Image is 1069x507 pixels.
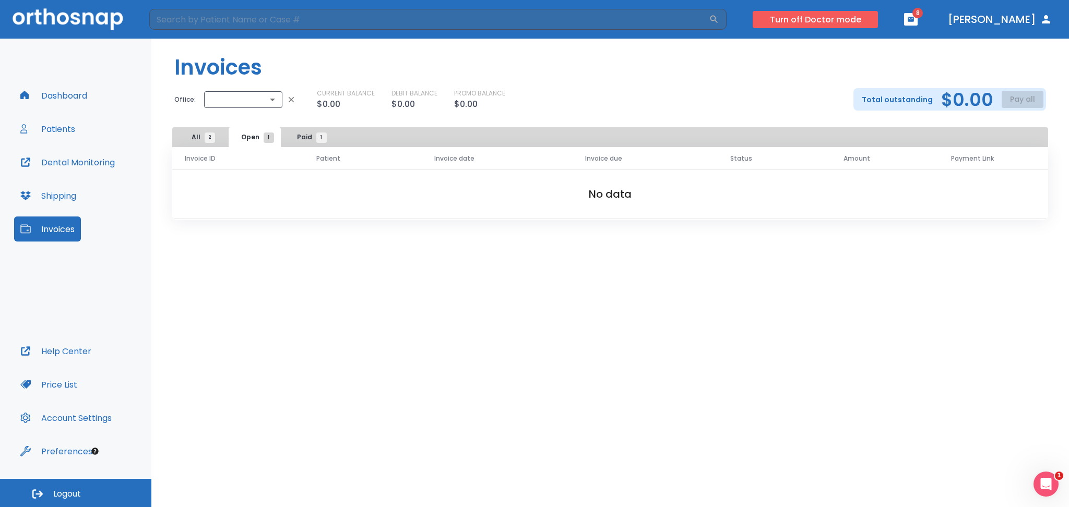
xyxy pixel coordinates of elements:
[90,446,100,456] div: Tooltip anchor
[941,92,993,107] h2: $0.00
[454,98,478,111] p: $0.00
[316,132,327,143] span: 1
[14,83,93,108] button: Dashboard
[317,98,340,111] p: $0.00
[944,10,1056,29] button: [PERSON_NAME]
[391,89,437,98] p: DEBIT BALANCE
[192,132,210,142] span: All
[241,132,269,142] span: Open
[14,339,98,364] button: Help Center
[14,216,81,242] button: Invoices
[585,154,622,163] span: Invoice due
[454,89,505,98] p: PROMO BALANCE
[297,132,322,142] span: Paid
[317,89,375,98] p: CURRENT BALANCE
[1034,472,1059,497] iframe: Intercom live chat
[14,405,118,430] button: Account Settings
[14,116,81,141] button: Patients
[844,154,870,163] span: Amount
[14,372,84,397] button: Price List
[730,154,752,163] span: Status
[434,154,474,163] span: Invoice date
[862,93,933,106] p: Total outstanding
[14,439,99,464] button: Preferences
[316,154,340,163] span: Patient
[13,8,123,30] img: Orthosnap
[149,9,709,30] input: Search by Patient Name or Case #
[189,186,1031,202] h2: No data
[174,95,196,104] p: Office:
[174,52,262,83] h1: Invoices
[753,11,878,28] button: Turn off Doctor mode
[174,127,337,147] div: tabs
[391,98,415,111] p: $0.00
[205,132,215,143] span: 2
[264,132,274,143] span: 1
[951,154,994,163] span: Payment Link
[14,150,121,175] button: Dental Monitoring
[912,8,923,18] span: 8
[1055,472,1063,480] span: 1
[14,183,82,208] button: Shipping
[53,488,81,500] span: Logout
[204,89,282,110] div: ​
[185,154,216,163] span: Invoice ID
